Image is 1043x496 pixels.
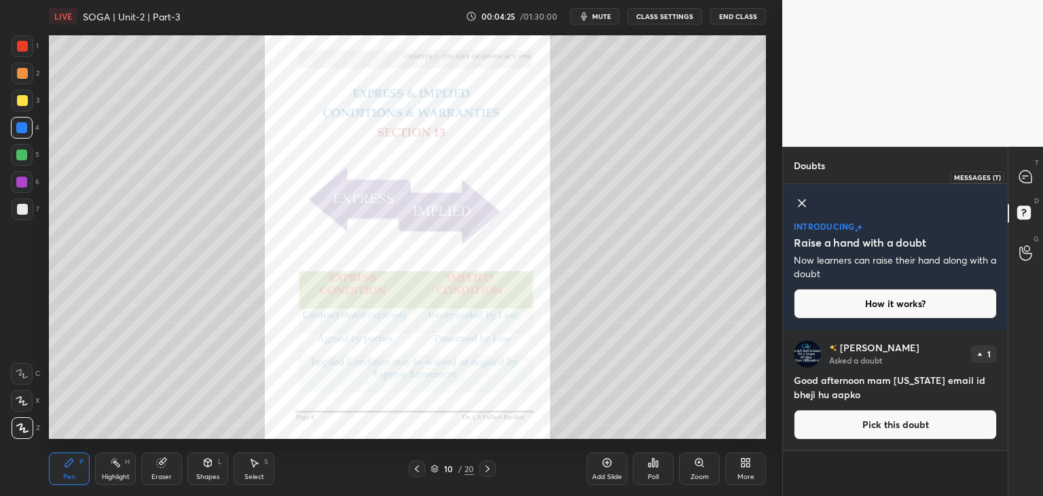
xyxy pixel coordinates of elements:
button: Pick this doubt [794,410,997,440]
div: Highlight [102,474,130,480]
div: 6 [11,171,39,193]
span: mute [592,12,611,21]
p: T [1035,158,1039,168]
div: LIVE [49,8,77,24]
div: grid [783,330,1008,496]
div: 20 [464,463,474,475]
img: small-star.76a44327.svg [855,228,858,232]
div: 4 [11,117,39,139]
p: G [1033,234,1039,244]
img: large-star.026637fe.svg [857,224,862,230]
p: 1 [987,350,991,358]
div: S [264,459,268,465]
p: Now learners can raise their hand along with a doubt [794,253,997,281]
button: How it works? [794,289,997,319]
div: 3 [12,90,39,111]
p: introducing [794,222,855,230]
div: 1 [12,35,39,57]
h4: SOGA | Unit-2 | Part-3 [83,10,180,23]
div: Shapes [196,474,219,480]
div: Select [244,474,264,480]
div: P [79,459,84,465]
div: Messages (T) [951,171,1004,183]
div: 7 [12,198,39,220]
p: Asked a doubt [829,355,882,366]
div: / [458,465,462,473]
div: Add Slide [592,474,622,480]
button: CLASS SETTINGS [627,8,702,24]
h5: Raise a hand with a doubt [794,234,926,251]
p: Doubts [783,147,836,183]
div: Z [12,417,40,439]
div: L [218,459,222,465]
div: H [125,459,130,465]
div: Pen [63,474,75,480]
button: mute [570,8,619,24]
div: More [737,474,754,480]
button: End Class [710,8,766,24]
img: 863a3d74934d4241a494bad556113aa9.None [794,340,821,368]
h4: Good afternoon mam [US_STATE] email id bheji hu aapko [794,373,997,402]
div: 5 [11,144,39,166]
p: [PERSON_NAME] [840,342,919,353]
div: X [11,390,40,412]
div: 10 [441,465,455,473]
div: C [11,363,40,385]
div: 2 [12,63,39,84]
div: Eraser [151,474,172,480]
div: Poll [648,474,659,480]
div: Zoom [691,474,709,480]
p: D [1034,196,1039,206]
img: no-rating-badge.077c3623.svg [829,344,837,352]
